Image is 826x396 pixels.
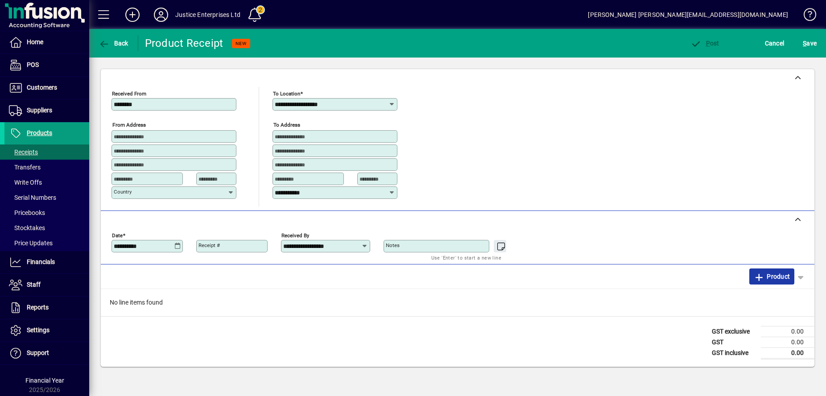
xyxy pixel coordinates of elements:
[761,326,814,337] td: 0.00
[101,289,814,316] div: No line items found
[706,40,710,47] span: P
[27,281,41,288] span: Staff
[112,91,146,97] mat-label: Received From
[763,35,787,51] button: Cancel
[175,8,240,22] div: Justice Enterprises Ltd
[27,304,49,311] span: Reports
[707,347,761,359] td: GST inclusive
[27,38,43,45] span: Home
[4,144,89,160] a: Receipts
[4,274,89,296] a: Staff
[765,36,785,50] span: Cancel
[99,40,128,47] span: Back
[114,189,132,195] mat-label: Country
[803,36,817,50] span: ave
[688,35,722,51] button: Post
[4,342,89,364] a: Support
[9,148,38,156] span: Receipts
[4,160,89,175] a: Transfers
[27,349,49,356] span: Support
[4,175,89,190] a: Write Offs
[27,258,55,265] span: Financials
[4,220,89,235] a: Stocktakes
[4,54,89,76] a: POS
[4,319,89,342] a: Settings
[235,41,247,46] span: NEW
[754,269,790,284] span: Product
[803,40,806,47] span: S
[25,377,64,384] span: Financial Year
[27,84,57,91] span: Customers
[9,164,41,171] span: Transfers
[4,77,89,99] a: Customers
[9,224,45,231] span: Stocktakes
[797,2,815,31] a: Knowledge Base
[96,35,131,51] button: Back
[801,35,819,51] button: Save
[4,297,89,319] a: Reports
[9,209,45,216] span: Pricebooks
[4,235,89,251] a: Price Updates
[147,7,175,23] button: Profile
[273,91,300,97] mat-label: To location
[761,337,814,347] td: 0.00
[707,326,761,337] td: GST exclusive
[27,326,50,334] span: Settings
[431,252,501,263] mat-hint: Use 'Enter' to start a new line
[4,99,89,122] a: Suppliers
[749,268,794,285] button: Product
[198,242,220,248] mat-label: Receipt #
[112,232,123,238] mat-label: Date
[27,107,52,114] span: Suppliers
[9,194,56,201] span: Serial Numbers
[588,8,788,22] div: [PERSON_NAME] [PERSON_NAME][EMAIL_ADDRESS][DOMAIN_NAME]
[9,239,53,247] span: Price Updates
[761,347,814,359] td: 0.00
[281,232,309,238] mat-label: Received by
[27,129,52,136] span: Products
[4,190,89,205] a: Serial Numbers
[4,251,89,273] a: Financials
[118,7,147,23] button: Add
[89,35,138,51] app-page-header-button: Back
[27,61,39,68] span: POS
[4,205,89,220] a: Pricebooks
[4,31,89,54] a: Home
[690,40,719,47] span: ost
[707,337,761,347] td: GST
[145,36,223,50] div: Product Receipt
[9,179,42,186] span: Write Offs
[386,242,400,248] mat-label: Notes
